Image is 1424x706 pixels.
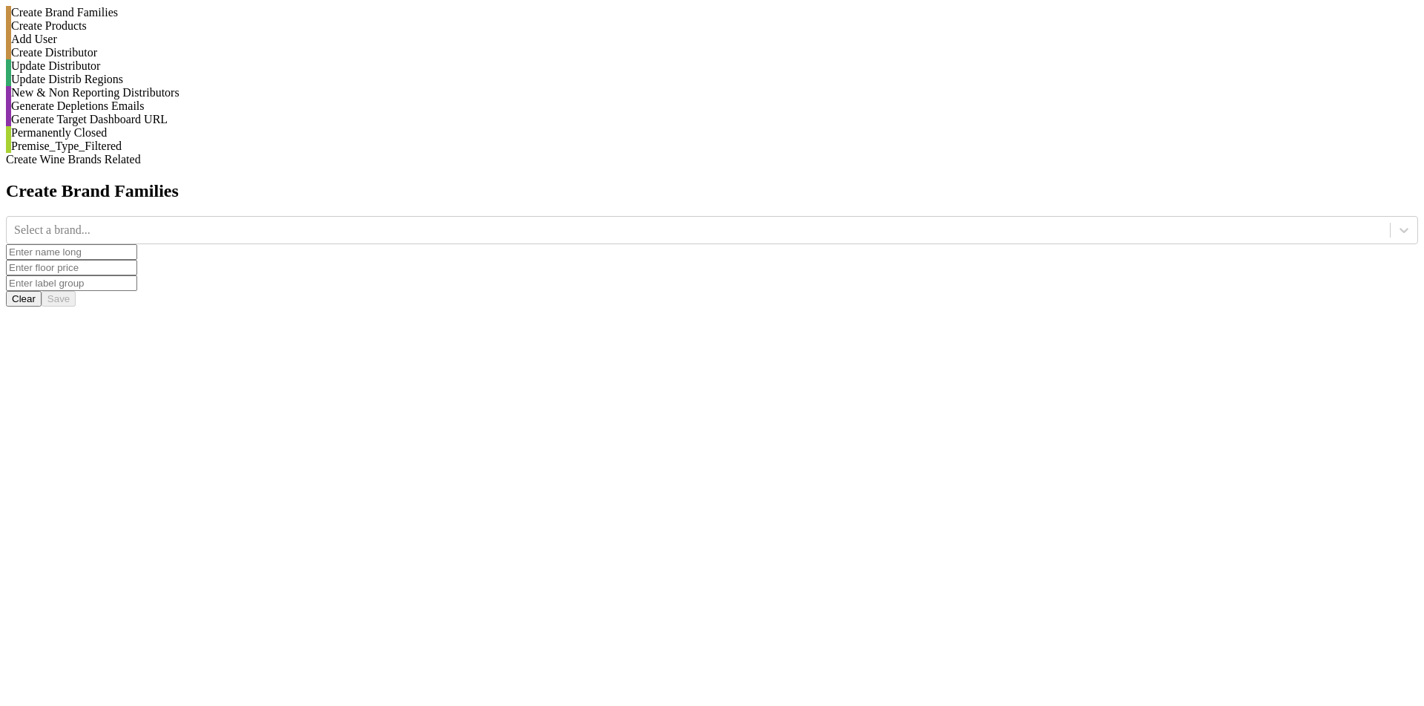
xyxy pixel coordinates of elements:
[11,140,1418,153] div: Premise_Type_Filtered
[11,126,1418,140] div: Permanently Closed
[6,181,1418,201] h2: Create Brand Families
[11,59,1418,73] div: Update Distributor
[6,153,1418,166] div: Create Wine Brands Related
[11,6,1418,19] div: Create Brand Families
[11,113,1418,126] div: Generate Target Dashboard URL
[42,291,76,307] button: Save
[11,86,1418,99] div: New & Non Reporting Distributors
[6,260,137,275] input: Enter floor price
[11,33,1418,46] div: Add User
[11,46,1418,59] div: Create Distributor
[6,291,42,307] button: Clear
[11,99,1418,113] div: Generate Depletions Emails
[6,275,137,291] input: Enter label group
[6,244,137,260] input: Enter name long
[11,73,1418,86] div: Update Distrib Regions
[11,19,1418,33] div: Create Products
